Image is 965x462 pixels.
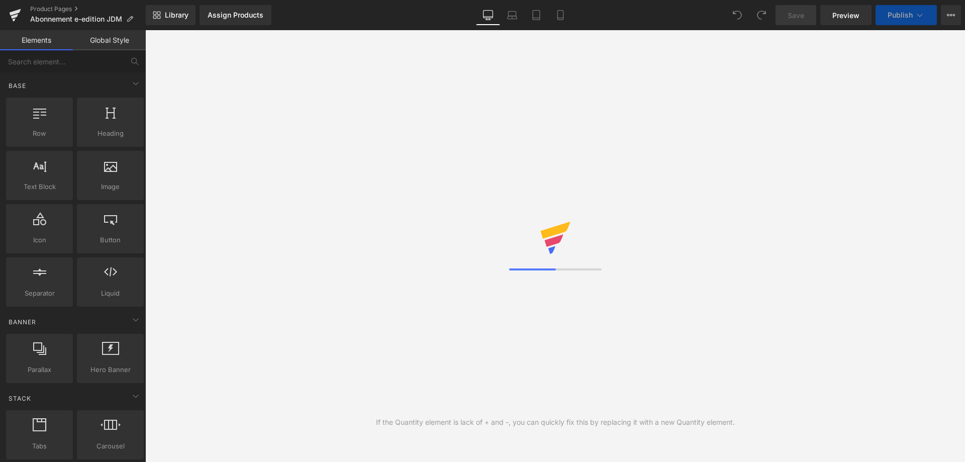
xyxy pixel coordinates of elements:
a: Preview [820,5,872,25]
button: Undo [727,5,747,25]
span: Row [9,128,70,139]
a: New Library [146,5,196,25]
span: Preview [832,10,859,21]
span: Publish [888,11,913,19]
span: Image [80,181,141,192]
span: Heading [80,128,141,139]
span: Icon [9,235,70,245]
span: Save [788,10,804,21]
div: If the Quantity element is lack of + and -, you can quickly fix this by replacing it with a new Q... [376,417,735,428]
a: Mobile [548,5,572,25]
a: Product Pages [30,5,146,13]
a: Global Style [73,30,146,50]
span: Hero Banner [80,364,141,375]
a: Laptop [500,5,524,25]
span: Abonnement e-edition JDM [30,15,122,23]
span: Separator [9,288,70,299]
div: Assign Products [208,11,263,19]
span: Parallax [9,364,70,375]
span: Library [165,11,188,20]
a: Desktop [476,5,500,25]
button: More [941,5,961,25]
span: Banner [8,317,37,327]
span: Carousel [80,441,141,451]
span: Text Block [9,181,70,192]
span: Stack [8,394,32,403]
span: Tabs [9,441,70,451]
button: Publish [876,5,937,25]
span: Base [8,81,27,90]
span: Liquid [80,288,141,299]
a: Tablet [524,5,548,25]
span: Button [80,235,141,245]
button: Redo [751,5,771,25]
